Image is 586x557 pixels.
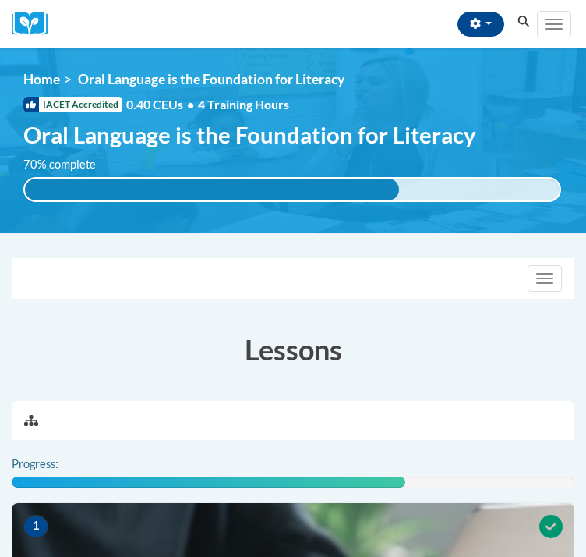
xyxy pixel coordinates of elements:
a: Home [23,71,60,87]
span: 0.40 CEUs [126,96,198,113]
h3: Lessons [12,330,574,369]
button: Search [512,12,535,31]
span: Oral Language is the Foundation for Literacy [23,121,476,148]
img: Logo brand [12,12,58,36]
a: Cox Campus [12,12,58,36]
span: IACET Accredited [23,97,122,112]
label: 70% complete [23,156,113,173]
label: Progress: [12,456,101,473]
span: • [187,97,194,112]
span: Oral Language is the Foundation for Literacy [78,71,344,87]
span: 4 Training Hours [198,97,289,112]
div: 70% complete [25,179,399,200]
button: Account Settings [457,12,504,37]
span: 1 [23,515,48,538]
